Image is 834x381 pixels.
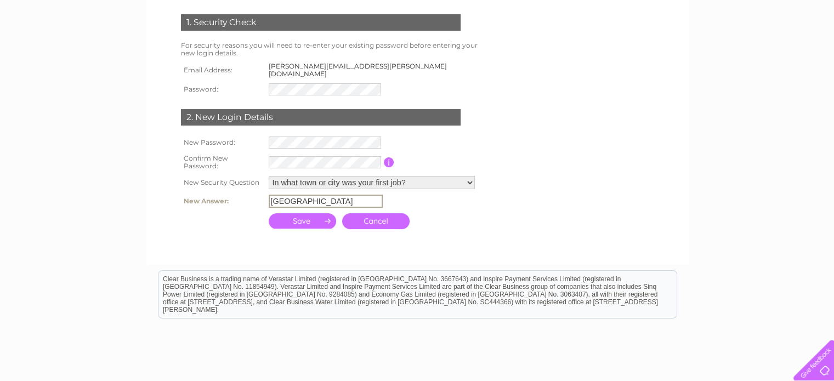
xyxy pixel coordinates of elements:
[627,5,703,19] a: 0333 014 3131
[269,213,337,229] input: Submit
[29,29,85,62] img: logo.png
[178,81,266,98] th: Password:
[158,6,677,53] div: Clear Business is a trading name of Verastar Limited (registered in [GEOGRAPHIC_DATA] No. 3667643...
[384,157,394,167] input: Information
[739,47,754,55] a: Blog
[181,109,461,126] div: 2. New Login Details
[668,47,693,55] a: Energy
[798,47,824,55] a: Log out
[761,47,788,55] a: Contact
[641,47,662,55] a: Water
[266,60,490,81] td: [PERSON_NAME][EMAIL_ADDRESS][PERSON_NAME][DOMAIN_NAME]
[178,192,266,211] th: New Answer:
[178,151,266,173] th: Confirm New Password:
[342,213,410,229] a: Cancel
[181,14,461,31] div: 1. Security Check
[699,47,732,55] a: Telecoms
[178,39,490,60] td: For security reasons you will need to re-enter your existing password before entering your new lo...
[178,173,266,192] th: New Security Question
[178,60,266,81] th: Email Address:
[178,134,266,151] th: New Password:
